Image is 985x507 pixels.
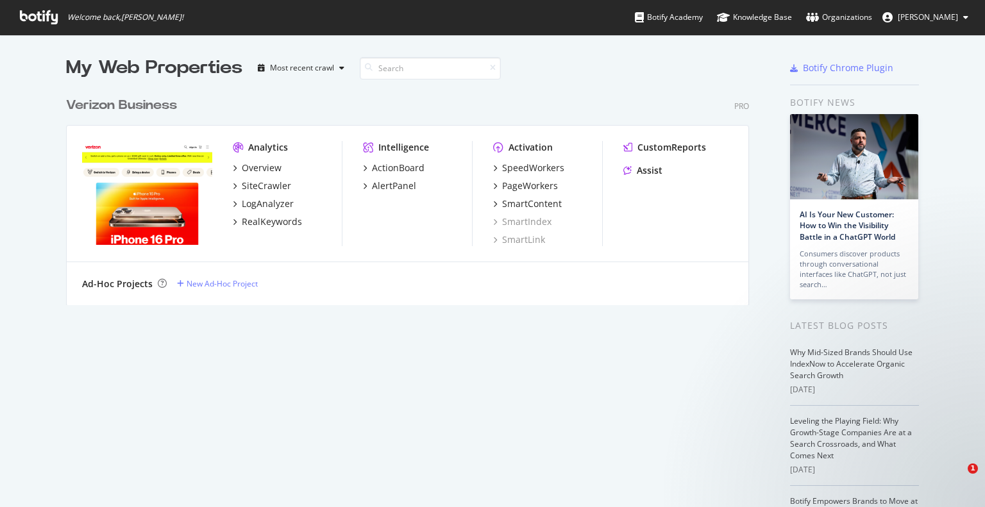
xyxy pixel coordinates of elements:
[233,179,291,192] a: SiteCrawler
[493,215,551,228] a: SmartIndex
[872,7,979,28] button: [PERSON_NAME]
[242,197,294,210] div: LogAnalyzer
[66,96,182,115] a: Verizon Business
[360,57,501,79] input: Search
[66,81,759,305] div: grid
[177,278,258,289] a: New Ad-Hoc Project
[363,179,416,192] a: AlertPanel
[233,197,294,210] a: LogAnalyzer
[790,96,919,110] div: Botify news
[493,197,562,210] a: SmartContent
[800,249,909,290] div: Consumers discover products through conversational interfaces like ChatGPT, not just search…
[806,11,872,24] div: Organizations
[623,164,662,177] a: Assist
[502,162,564,174] div: SpeedWorkers
[363,162,425,174] a: ActionBoard
[67,12,183,22] span: Welcome back, [PERSON_NAME] !
[734,101,749,112] div: Pro
[502,179,558,192] div: PageWorkers
[968,463,978,474] span: 1
[372,179,416,192] div: AlertPanel
[82,141,212,245] img: Verizon.com/business
[66,96,177,115] div: Verizon Business
[790,347,913,381] a: Why Mid-Sized Brands Should Use IndexNow to Accelerate Organic Search Growth
[242,179,291,192] div: SiteCrawler
[233,162,282,174] a: Overview
[187,278,258,289] div: New Ad-Hoc Project
[803,62,893,74] div: Botify Chrome Plugin
[82,278,153,290] div: Ad-Hoc Projects
[248,141,288,154] div: Analytics
[800,209,895,242] a: AI Is Your New Customer: How to Win the Visibility Battle in a ChatGPT World
[790,114,918,199] img: AI Is Your New Customer: How to Win the Visibility Battle in a ChatGPT World
[790,62,893,74] a: Botify Chrome Plugin
[66,55,242,81] div: My Web Properties
[242,162,282,174] div: Overview
[233,215,302,228] a: RealKeywords
[635,11,703,24] div: Botify Academy
[509,141,553,154] div: Activation
[898,12,958,22] span: Deepika S
[372,162,425,174] div: ActionBoard
[493,162,564,174] a: SpeedWorkers
[493,233,545,246] a: SmartLink
[253,58,349,78] button: Most recent crawl
[502,197,562,210] div: SmartContent
[493,179,558,192] a: PageWorkers
[270,64,334,72] div: Most recent crawl
[378,141,429,154] div: Intelligence
[637,141,706,154] div: CustomReports
[242,215,302,228] div: RealKeywords
[637,164,662,177] div: Assist
[717,11,792,24] div: Knowledge Base
[623,141,706,154] a: CustomReports
[790,319,919,333] div: Latest Blog Posts
[941,463,972,494] iframe: Intercom live chat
